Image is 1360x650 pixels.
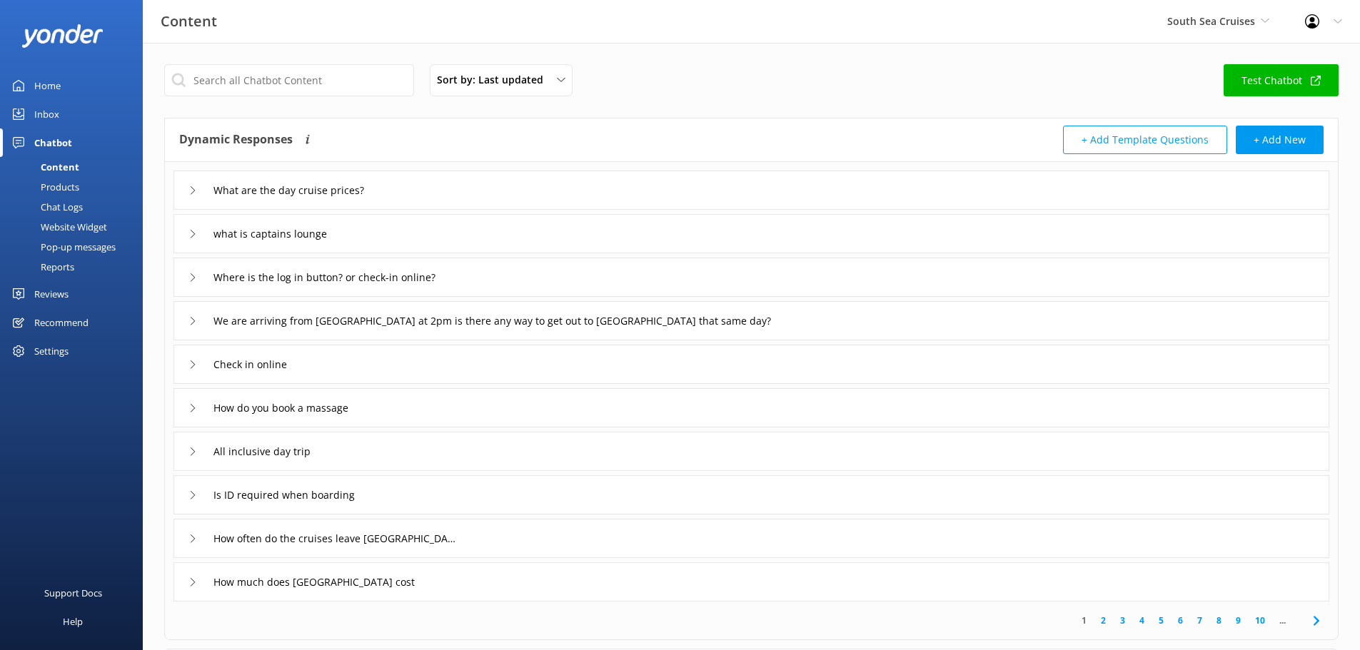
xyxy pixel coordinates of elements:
a: 8 [1209,614,1229,627]
a: 9 [1229,614,1248,627]
img: yonder-white-logo.png [21,24,104,48]
a: Test Chatbot [1224,64,1339,96]
div: Inbox [34,100,59,128]
a: 6 [1171,614,1190,627]
a: 10 [1248,614,1272,627]
input: Search all Chatbot Content [164,64,414,96]
span: Sort by: Last updated [437,72,552,88]
div: Support Docs [44,579,102,607]
h3: Content [161,10,217,33]
div: Chat Logs [9,197,83,217]
a: Content [9,157,143,177]
a: Reports [9,257,143,277]
div: Help [63,607,83,636]
button: + Add New [1236,126,1324,154]
div: Recommend [34,308,89,337]
a: 3 [1113,614,1132,627]
a: Chat Logs [9,197,143,217]
button: + Add Template Questions [1063,126,1227,154]
div: Reports [9,257,74,277]
div: Settings [34,337,69,365]
a: Products [9,177,143,197]
a: Pop-up messages [9,237,143,257]
div: Pop-up messages [9,237,116,257]
a: 1 [1074,614,1094,627]
div: Reviews [34,280,69,308]
a: 4 [1132,614,1152,627]
h4: Dynamic Responses [179,126,293,154]
div: Products [9,177,79,197]
div: Website Widget [9,217,107,237]
div: Content [9,157,79,177]
span: ... [1272,614,1293,627]
div: Chatbot [34,128,72,157]
a: 7 [1190,614,1209,627]
a: Website Widget [9,217,143,237]
a: 5 [1152,614,1171,627]
div: Home [34,71,61,100]
a: 2 [1094,614,1113,627]
span: South Sea Cruises [1167,14,1255,28]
